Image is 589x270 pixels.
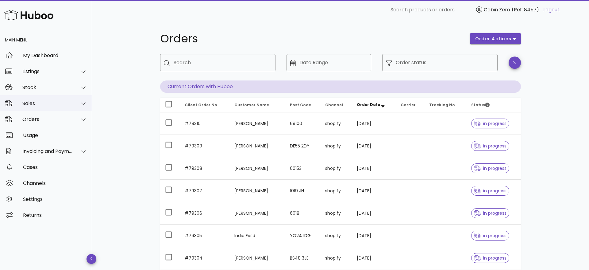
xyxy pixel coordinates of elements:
td: #79306 [180,202,229,225]
td: [DATE] [352,180,396,202]
td: #79309 [180,135,229,157]
td: DE55 2DY [285,135,320,157]
span: in progress [474,121,506,126]
td: India Field [229,225,285,247]
div: Cases [23,164,87,170]
td: [PERSON_NAME] [229,112,285,135]
td: 60153 [285,157,320,180]
span: (Ref: 8457) [512,6,539,13]
span: Post Code [290,102,311,108]
td: [DATE] [352,157,396,180]
td: shopify [320,157,352,180]
div: Invoicing and Payments [22,148,72,154]
td: [DATE] [352,202,396,225]
td: #79308 [180,157,229,180]
img: Huboo Logo [4,9,53,22]
span: Channel [325,102,343,108]
td: #79304 [180,247,229,269]
span: Carrier [401,102,416,108]
td: #79310 [180,112,229,135]
td: [PERSON_NAME] [229,157,285,180]
span: in progress [474,256,506,260]
td: [PERSON_NAME] [229,135,285,157]
th: Carrier [396,98,424,112]
span: in progress [474,211,506,215]
th: Order Date: Sorted descending. Activate to remove sorting. [352,98,396,112]
td: 6018 [285,202,320,225]
th: Tracking No. [424,98,466,112]
div: Usage [23,132,87,138]
td: [DATE] [352,112,396,135]
div: Settings [23,196,87,202]
td: #79305 [180,225,229,247]
td: shopify [320,202,352,225]
div: Channels [23,180,87,186]
span: Client Order No. [185,102,218,108]
td: shopify [320,180,352,202]
td: #79307 [180,180,229,202]
td: [PERSON_NAME] [229,180,285,202]
td: 1019 JH [285,180,320,202]
button: order actions [470,33,521,44]
span: Customer Name [234,102,269,108]
span: in progress [474,144,506,148]
th: Status [466,98,521,112]
td: YO24 1DG [285,225,320,247]
div: My Dashboard [23,53,87,58]
td: shopify [320,112,352,135]
div: Sales [22,100,72,106]
td: BS48 3JE [285,247,320,269]
span: Tracking No. [429,102,456,108]
td: 69100 [285,112,320,135]
span: order actions [475,36,512,42]
span: Order Date [357,102,380,107]
span: in progress [474,233,506,238]
span: Cabin Zero [484,6,510,13]
span: in progress [474,189,506,193]
th: Client Order No. [180,98,229,112]
td: [DATE] [352,247,396,269]
div: Orders [22,116,72,122]
td: shopify [320,247,352,269]
td: [PERSON_NAME] [229,247,285,269]
a: Logout [543,6,560,14]
div: Stock [22,84,72,90]
td: [DATE] [352,225,396,247]
div: Returns [23,212,87,218]
div: Listings [22,68,72,74]
td: [PERSON_NAME] [229,202,285,225]
td: shopify [320,135,352,157]
td: shopify [320,225,352,247]
th: Channel [320,98,352,112]
td: [DATE] [352,135,396,157]
span: in progress [474,166,506,170]
th: Post Code [285,98,320,112]
th: Customer Name [229,98,285,112]
h1: Orders [160,33,463,44]
span: Status [471,102,490,108]
p: Current Orders with Huboo [160,80,521,93]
